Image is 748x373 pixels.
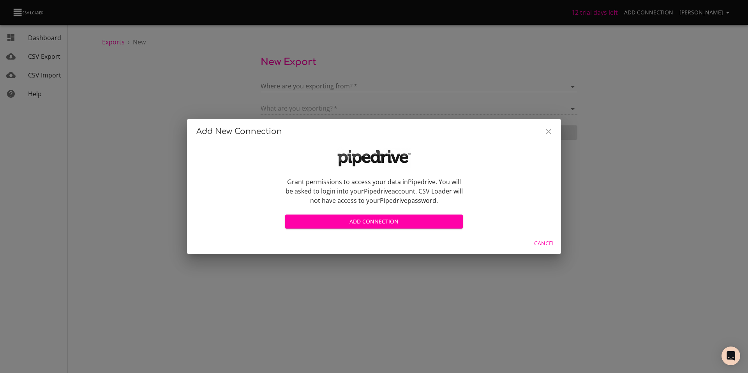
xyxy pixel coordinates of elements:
h2: Add New Connection [196,125,552,138]
div: Open Intercom Messenger [722,347,740,365]
button: Cancel [531,236,558,251]
span: Cancel [534,239,555,248]
button: Close [539,122,558,141]
span: Add Connection [291,217,457,227]
img: logo-x4-39b9a7149d7ad8aeb68e2e7287ff7c88.png [335,147,413,169]
p: Grant permissions to access your data in Pipedrive . You will be asked to login into your Pipedri... [285,177,463,205]
button: Add Connection [285,215,463,229]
